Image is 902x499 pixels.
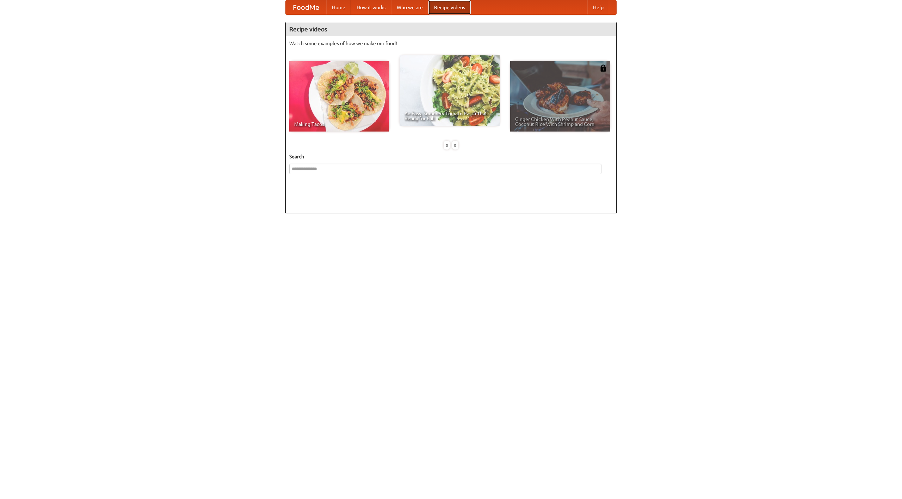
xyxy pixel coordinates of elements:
a: Making Tacos [289,61,389,132]
div: » [452,141,458,150]
a: How it works [351,0,391,14]
p: Watch some examples of how we make our food! [289,40,613,47]
span: An Easy, Summery Tomato Pasta That's Ready for Fall [404,111,495,121]
a: An Easy, Summery Tomato Pasta That's Ready for Fall [400,55,500,126]
a: Recipe videos [428,0,471,14]
h5: Search [289,153,613,160]
a: Help [587,0,609,14]
span: Making Tacos [294,122,384,127]
h4: Recipe videos [286,22,616,36]
a: Home [326,0,351,14]
img: 483408.png [600,65,607,72]
div: « [444,141,450,150]
a: Who we are [391,0,428,14]
a: FoodMe [286,0,326,14]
